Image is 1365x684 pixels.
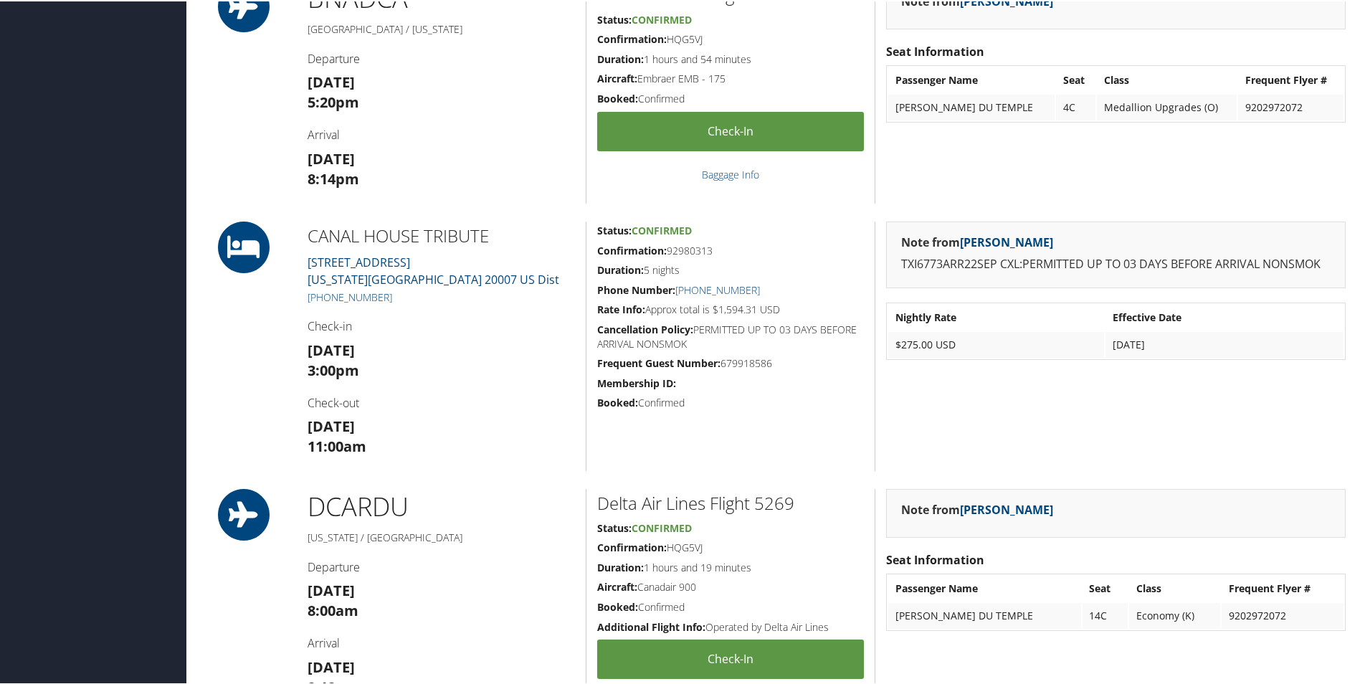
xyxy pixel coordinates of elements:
th: Seat [1083,574,1128,600]
td: Economy (K) [1129,602,1221,627]
h5: 1 hours and 54 minutes [597,51,864,65]
td: Medallion Upgrades (O) [1097,93,1237,119]
strong: Status: [597,222,632,236]
a: [PHONE_NUMBER] [308,289,392,303]
a: [PERSON_NAME] [960,233,1053,249]
span: Confirmed [632,520,692,533]
h4: Arrival [308,634,575,650]
h4: Check-out [308,394,575,409]
h4: Departure [308,558,575,574]
a: [PERSON_NAME] [960,500,1053,516]
h5: Canadair 900 [597,579,864,593]
h4: Check-in [308,317,575,333]
strong: Seat Information [886,42,984,58]
strong: Aircraft: [597,70,637,84]
h4: Arrival [308,125,575,141]
span: Confirmed [632,11,692,25]
strong: [DATE] [308,148,355,167]
strong: 5:20pm [308,91,359,110]
strong: Confirmation: [597,31,667,44]
th: Nightly Rate [888,303,1104,329]
strong: Note from [901,500,1053,516]
p: TXI6773ARR22SEP CXL:PERMITTED UP TO 03 DAYS BEFORE ARRIVAL NONSMOK [901,254,1331,272]
h5: Confirmed [597,90,864,105]
strong: Duration: [597,559,644,573]
strong: Rate Info: [597,301,645,315]
h5: Operated by Delta Air Lines [597,619,864,633]
td: 9202972072 [1222,602,1343,627]
strong: Note from [901,233,1053,249]
strong: [DATE] [308,415,355,434]
td: 14C [1083,602,1128,627]
h5: HQG5VJ [597,31,864,45]
strong: Status: [597,520,632,533]
strong: Duration: [597,51,644,65]
h5: Embraer EMB - 175 [597,70,864,85]
h5: 1 hours and 19 minutes [597,559,864,574]
td: [PERSON_NAME] DU TEMPLE [888,93,1055,119]
th: Frequent Flyer # [1238,66,1343,92]
a: Check-in [597,638,864,678]
strong: Additional Flight Info: [597,619,705,632]
td: 9202972072 [1238,93,1343,119]
strong: 8:00am [308,599,358,619]
h5: [US_STATE] / [GEOGRAPHIC_DATA] [308,529,575,543]
td: 4C [1056,93,1095,119]
th: Class [1129,574,1221,600]
strong: Aircraft: [597,579,637,592]
strong: Confirmation: [597,242,667,256]
th: Seat [1056,66,1095,92]
a: Check-in [597,110,864,150]
h1: DCA RDU [308,488,575,523]
strong: [DATE] [308,656,355,675]
strong: Membership ID: [597,375,676,389]
h5: Approx total is $1,594.31 USD [597,301,864,315]
td: [DATE] [1105,331,1343,356]
a: Baggage Info [702,166,759,180]
th: Effective Date [1105,303,1343,329]
a: [STREET_ADDRESS][US_STATE][GEOGRAPHIC_DATA] 20007 US Dist [308,253,559,286]
h5: Confirmed [597,599,864,613]
strong: 8:14pm [308,168,359,187]
strong: Confirmation: [597,539,667,553]
h2: CANAL HOUSE TRIBUTE [308,222,575,247]
span: Confirmed [632,222,692,236]
h5: 679918586 [597,355,864,369]
th: Frequent Flyer # [1222,574,1343,600]
h5: Confirmed [597,394,864,409]
a: [PHONE_NUMBER] [675,282,760,295]
strong: [DATE] [308,579,355,599]
h5: 92980313 [597,242,864,257]
th: Passenger Name [888,574,1080,600]
th: Class [1097,66,1237,92]
h2: Delta Air Lines Flight 5269 [597,490,864,514]
h5: [GEOGRAPHIC_DATA] / [US_STATE] [308,21,575,35]
h4: Departure [308,49,575,65]
strong: Status: [597,11,632,25]
td: [PERSON_NAME] DU TEMPLE [888,602,1080,627]
strong: Seat Information [886,551,984,566]
strong: [DATE] [308,71,355,90]
strong: Frequent Guest Number: [597,355,720,369]
h5: PERMITTED UP TO 03 DAYS BEFORE ARRIVAL NONSMOK [597,321,864,349]
strong: [DATE] [308,339,355,358]
strong: Cancellation Policy: [597,321,693,335]
h5: HQG5VJ [597,539,864,554]
strong: Phone Number: [597,282,675,295]
strong: Booked: [597,90,638,104]
th: Passenger Name [888,66,1055,92]
td: $275.00 USD [888,331,1104,356]
strong: 3:00pm [308,359,359,379]
strong: Duration: [597,262,644,275]
strong: Booked: [597,599,638,612]
h5: 5 nights [597,262,864,276]
strong: Booked: [597,394,638,408]
strong: 11:00am [308,435,366,455]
